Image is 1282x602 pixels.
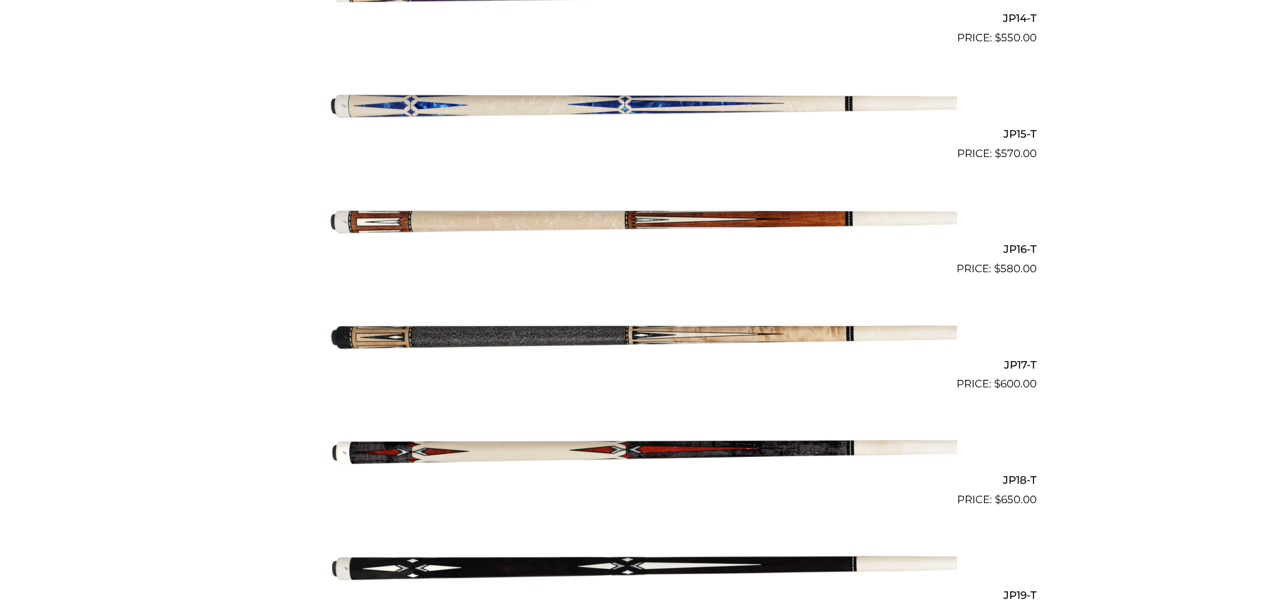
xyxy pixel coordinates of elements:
[994,377,1000,390] span: $
[995,31,1037,44] bdi: 550.00
[245,167,1037,277] a: JP16-T $580.00
[245,353,1037,376] h2: JP17-T
[325,282,957,387] img: JP17-T
[995,493,1037,506] bdi: 650.00
[245,238,1037,261] h2: JP16-T
[994,262,1037,275] bdi: 580.00
[995,147,1001,160] span: $
[325,51,957,156] img: JP15-T
[325,167,957,272] img: JP16-T
[245,7,1037,30] h2: JP14-T
[245,282,1037,392] a: JP17-T $600.00
[995,147,1037,160] bdi: 570.00
[995,493,1001,506] span: $
[994,262,1000,275] span: $
[245,397,1037,508] a: JP18-T $650.00
[325,397,957,503] img: JP18-T
[994,377,1037,390] bdi: 600.00
[245,122,1037,145] h2: JP15-T
[245,51,1037,161] a: JP15-T $570.00
[245,468,1037,491] h2: JP18-T
[995,31,1001,44] span: $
